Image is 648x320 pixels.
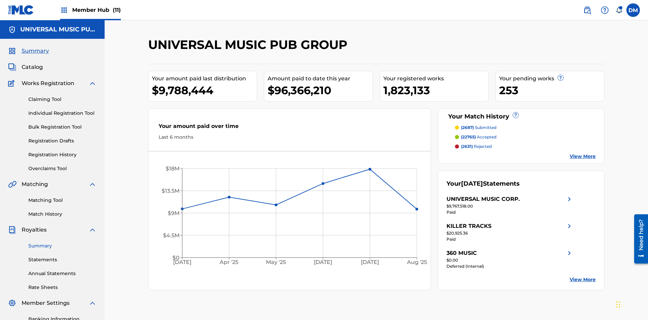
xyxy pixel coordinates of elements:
[28,242,97,249] a: Summary
[565,195,573,203] img: right chevron icon
[447,112,596,121] div: Your Match History
[28,124,97,131] a: Bulk Registration Tool
[168,210,180,216] tspan: $9M
[113,7,121,13] span: (11)
[580,3,594,17] a: Public Search
[159,134,421,141] div: Last 6 months
[28,270,97,277] a: Annual Statements
[383,75,488,83] div: Your registered works
[616,294,620,315] div: Drag
[22,180,48,188] span: Matching
[565,249,573,257] img: right chevron icon
[22,79,74,87] span: Works Registration
[455,134,596,140] a: (22765) accepted
[447,257,573,263] div: $0.00
[28,110,97,117] a: Individual Registration Tool
[28,151,97,158] a: Registration History
[88,299,97,307] img: expand
[152,83,257,98] div: $9,788,444
[8,79,17,87] img: Works Registration
[570,153,596,160] a: View More
[22,226,47,234] span: Royalties
[570,276,596,283] a: View More
[558,75,563,80] span: ?
[163,232,180,239] tspan: $4.5M
[461,125,496,131] p: submitted
[28,137,97,144] a: Registration Drafts
[72,6,121,14] span: Member Hub
[88,79,97,87] img: expand
[172,255,180,261] tspan: $0
[20,26,97,33] h5: UNIVERSAL MUSIC PUB GROUP
[461,180,483,187] span: [DATE]
[383,83,488,98] div: 1,823,133
[447,249,477,257] div: 360 MUSIC
[266,259,286,266] tspan: May '25
[8,180,17,188] img: Matching
[499,75,604,83] div: Your pending works
[88,226,97,234] img: expand
[8,47,16,55] img: Summary
[152,75,257,83] div: Your amount paid last distribution
[461,134,496,140] p: accepted
[22,63,43,71] span: Catalog
[461,125,474,130] span: (2687)
[407,259,427,266] tspan: Aug '25
[166,165,180,172] tspan: $18M
[88,180,97,188] img: expand
[8,63,16,71] img: Catalog
[28,197,97,204] a: Matching Tool
[60,6,68,14] img: Top Rightsholders
[499,83,604,98] div: 253
[447,195,573,215] a: UNIVERSAL MUSIC CORP.right chevron icon$9,767,518.00Paid
[583,6,591,14] img: search
[455,125,596,131] a: (2687) submitted
[173,259,191,266] tspan: [DATE]
[513,112,518,118] span: ?
[28,165,97,172] a: Overclaims Tool
[28,211,97,218] a: Match History
[626,3,640,17] div: User Menu
[461,134,476,139] span: (22765)
[461,143,492,150] p: rejected
[159,122,421,134] div: Your amount paid over time
[8,63,43,71] a: CatalogCatalog
[447,263,573,269] div: Deferred (Internal)
[447,203,573,209] div: $9,767,518.00
[616,7,622,14] div: Notifications
[361,259,379,266] tspan: [DATE]
[461,144,473,149] span: (2631)
[28,284,97,291] a: Rate Sheets
[8,5,34,15] img: MLC Logo
[629,212,648,267] iframe: Resource Center
[614,288,648,320] iframe: Chat Widget
[8,299,16,307] img: Member Settings
[268,83,373,98] div: $96,366,210
[447,222,573,242] a: KILLER TRACKSright chevron icon$20,925.36Paid
[8,226,16,234] img: Royalties
[268,75,373,83] div: Amount paid to date this year
[162,188,180,194] tspan: $13.5M
[447,209,573,215] div: Paid
[314,259,332,266] tspan: [DATE]
[601,6,609,14] img: help
[565,222,573,230] img: right chevron icon
[447,230,573,236] div: $20,925.36
[22,47,49,55] span: Summary
[8,26,16,34] img: Accounts
[447,195,520,203] div: UNIVERSAL MUSIC CORP.
[22,299,70,307] span: Member Settings
[148,37,351,52] h2: UNIVERSAL MUSIC PUB GROUP
[220,259,239,266] tspan: Apr '25
[28,256,97,263] a: Statements
[447,236,573,242] div: Paid
[598,3,612,17] div: Help
[447,222,491,230] div: KILLER TRACKS
[8,47,49,55] a: SummarySummary
[447,179,520,188] div: Your Statements
[447,249,573,269] a: 360 MUSICright chevron icon$0.00Deferred (Internal)
[28,96,97,103] a: Claiming Tool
